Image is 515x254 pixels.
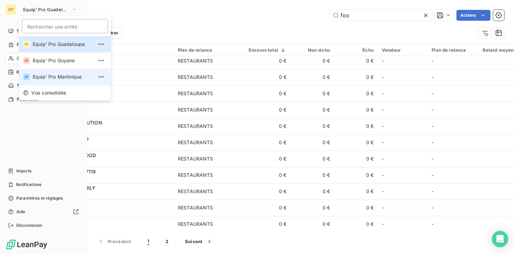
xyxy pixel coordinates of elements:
div: RESTAURANTS [178,106,213,113]
div: RESTAURANTS [178,172,213,179]
div: RESTAURANTS [178,57,213,64]
span: C18005 [47,159,170,166]
td: 0 € [291,85,334,102]
td: 0 € [334,53,378,69]
span: - [432,139,434,145]
span: C44303 [47,126,170,133]
td: 0 € [245,216,291,232]
div: Encours total [249,47,286,53]
td: 0 € [291,167,334,183]
span: - [382,74,384,80]
div: Open Intercom Messenger [492,231,508,247]
td: 0 € [334,216,378,232]
td: 0 € [291,69,334,85]
div: RESTAURANTS [178,123,213,130]
td: 0 € [291,134,334,151]
div: RESTAURANTS [178,74,213,81]
a: Imports [5,166,81,176]
a: Clients [5,53,81,64]
div: Plan de relance [432,47,474,53]
td: 0 € [334,102,378,118]
span: - [432,58,434,64]
span: - [432,205,434,210]
span: C19255 [47,224,170,231]
span: Déconnexion [16,222,43,228]
div: EP [23,73,30,80]
a: 23Tâches [5,80,81,91]
div: EP [5,4,16,15]
span: Paiements [17,96,37,102]
a: +99Relances [5,67,81,78]
span: Equip' Pro Guadeloupe [33,41,93,48]
span: Clients [17,55,30,62]
div: Vendeur [382,47,423,53]
span: - [382,172,384,178]
img: Logo LeanPay [5,239,48,250]
span: - [432,123,434,129]
button: Précédent [89,234,139,249]
td: 0 € [334,167,378,183]
span: Equip' Pro Guyane [33,57,93,64]
a: Tableau de bord [5,26,81,37]
span: - [432,74,434,80]
td: 0 € [245,53,291,69]
div: RESTAURANTS [178,188,213,195]
span: - [432,107,434,113]
td: 0 € [291,102,334,118]
div: Plan de relance [178,47,240,53]
span: - [432,156,434,162]
td: 0 € [291,216,334,232]
td: 0 € [245,69,291,85]
td: 0 € [245,200,291,216]
span: C45974 [47,208,170,215]
span: Equip' Pro Martinique [33,73,93,80]
span: Equip' Pro Guadeloupe [23,7,69,12]
td: 0 € [245,167,291,183]
td: 0 € [245,183,291,200]
td: 0 € [291,183,334,200]
input: Rechercher [330,10,432,21]
div: RESTAURANTS [178,139,213,146]
a: Paiements [5,94,81,105]
div: RESTAURANTS [178,155,213,162]
span: C45175 [47,191,170,198]
td: 0 € [334,85,378,102]
td: 0 € [245,151,291,167]
td: 0 € [245,102,291,118]
span: C27048 [47,175,170,182]
span: Imports [16,168,31,174]
div: Non-échu [295,47,330,53]
span: - [432,90,434,96]
td: 0 € [291,118,334,134]
span: - [382,58,384,64]
div: RESTAURANTS [178,204,213,211]
td: 0 € [291,53,334,69]
div: EP [23,57,30,64]
span: - [382,123,384,129]
span: - [382,221,384,227]
span: - [382,156,384,162]
td: 0 € [334,200,378,216]
span: Aide [16,209,26,215]
td: 0 € [291,200,334,216]
td: 0 € [245,118,291,134]
span: Factures [17,42,34,48]
button: 1 [139,234,157,249]
span: C44496 [47,142,170,149]
span: 1 [147,238,149,245]
td: 0 € [291,151,334,167]
span: - [382,139,384,145]
a: Paramètres et réglages [5,193,81,204]
span: - [382,90,384,96]
span: - [432,188,434,194]
td: 0 € [334,118,378,134]
span: Paramètres et réglages [16,195,63,201]
span: - [382,205,384,210]
button: Actions [456,10,490,21]
span: Notifications [16,182,41,188]
span: Tâches [17,83,31,89]
td: 0 € [334,134,378,151]
td: 0 € [334,69,378,85]
button: 2 [157,234,176,249]
span: - [382,188,384,194]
